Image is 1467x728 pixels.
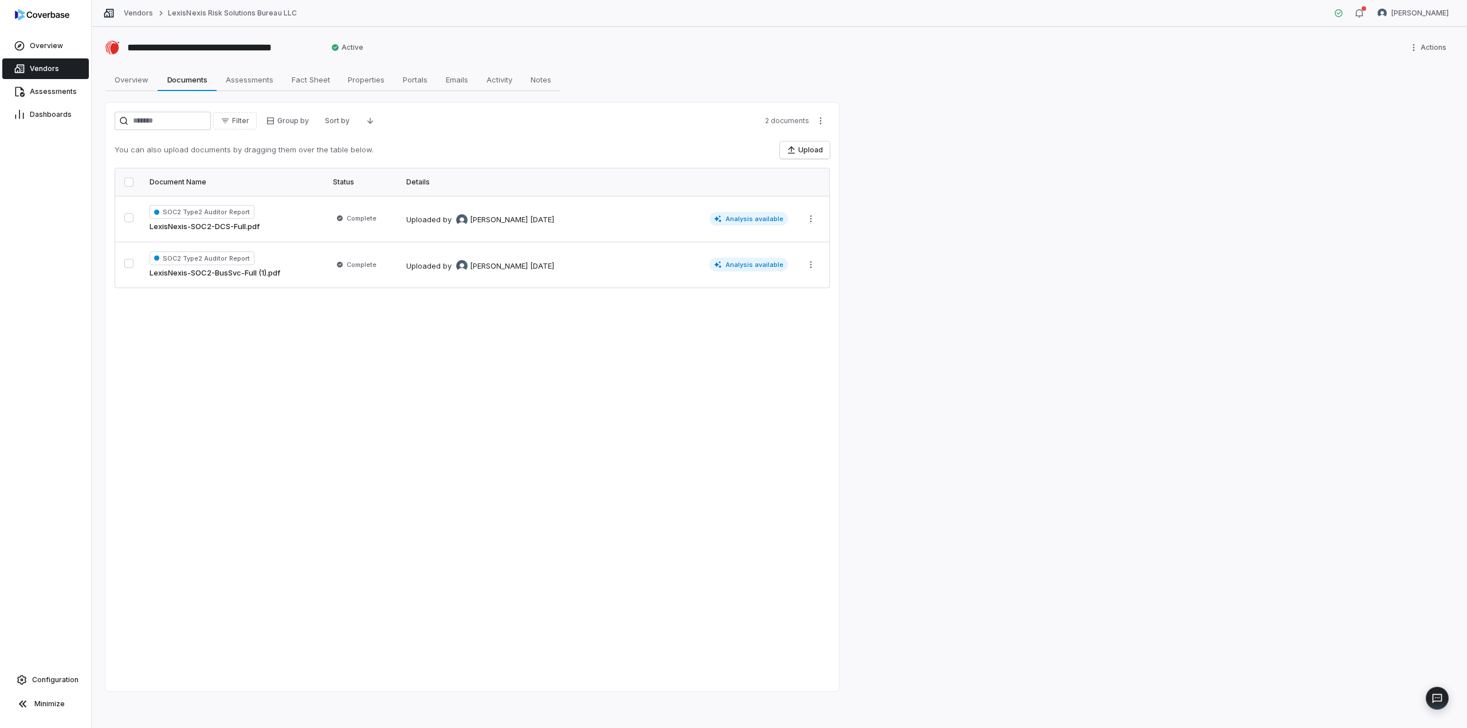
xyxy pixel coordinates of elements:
div: [DATE] [530,214,554,226]
span: Filter [232,116,249,125]
span: Dashboards [30,110,72,119]
button: Group by [259,112,316,129]
button: Filter [213,112,257,129]
button: More actions [1406,39,1453,56]
div: Status [333,178,393,187]
img: Shaun Angley avatar [456,260,468,271]
span: Activity [482,72,517,87]
span: Documents [163,72,212,87]
button: Descending [359,112,382,129]
span: Portals [398,72,432,87]
span: SOC2 Type2 Auditor Report [150,205,254,219]
span: Analysis available [709,212,789,226]
a: LexisNexis-SOC2-BusSvc-Full (1).pdf [150,267,280,279]
span: Complete [347,214,376,223]
span: Assessments [221,72,278,87]
span: Complete [347,260,376,269]
span: 2 documents [765,116,809,125]
div: by [443,260,528,271]
span: Overview [110,72,153,87]
button: Minimize [5,692,87,715]
span: [PERSON_NAME] [470,214,528,226]
a: Dashboards [2,104,89,125]
button: More actions [802,256,820,273]
div: by [443,214,528,226]
a: Overview [2,36,89,56]
div: Document Name [150,178,319,187]
div: Uploaded [406,214,554,226]
button: Upload [780,141,830,159]
span: Properties [343,72,389,87]
span: Fact Sheet [287,72,335,87]
button: More actions [802,210,820,227]
span: [PERSON_NAME] [470,261,528,272]
img: Shaun Angley avatar [1378,9,1387,18]
a: Configuration [5,670,87,690]
a: Vendors [124,9,153,18]
div: Details [406,178,788,187]
span: Assessments [30,87,77,96]
img: logo-D7KZi-bG.svg [15,9,69,21]
button: Sort by [318,112,356,129]
a: Assessments [2,81,89,102]
a: Vendors [2,58,89,79]
a: LexisNexis Risk Solutions Bureau LLC [168,9,296,18]
div: [DATE] [530,261,554,272]
img: Shaun Angley avatar [456,214,468,226]
p: You can also upload documents by dragging them over the table below. [115,144,374,156]
span: Overview [30,41,63,50]
button: More actions [811,112,830,129]
span: Vendors [30,64,59,73]
svg: Descending [366,116,375,125]
button: Shaun Angley avatar[PERSON_NAME] [1371,5,1456,22]
div: Uploaded [406,260,554,271]
span: Minimize [34,699,65,709]
a: LexisNexis-SOC2-DCS-Full.pdf [150,221,260,233]
span: [PERSON_NAME] [1391,9,1449,18]
span: Emails [441,72,473,87]
span: SOC2 Type2 Auditor Report [150,251,254,265]
span: Notes [526,72,556,87]
span: Active [331,43,363,52]
span: Configuration [32,675,79,684]
span: Analysis available [709,258,789,271]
